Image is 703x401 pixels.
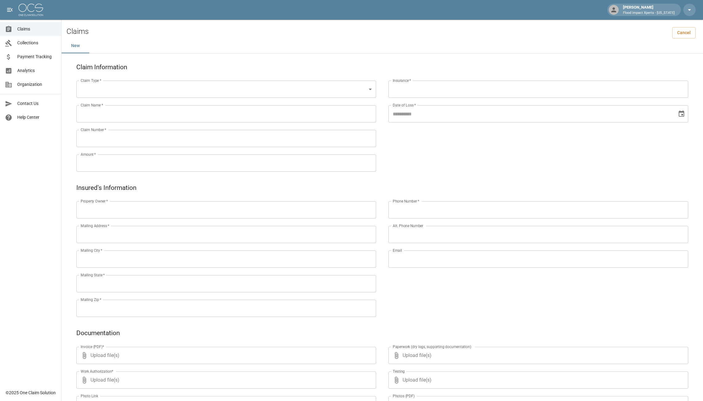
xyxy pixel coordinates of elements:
[17,54,56,60] span: Payment Tracking
[675,108,688,120] button: Choose date
[17,114,56,121] span: Help Center
[17,40,56,46] span: Collections
[17,67,56,74] span: Analytics
[17,81,56,88] span: Organization
[393,344,471,349] label: Paperwork (dry logs, supporting documentation)
[623,10,675,16] p: Flood Impact Xperts - [US_STATE]
[403,347,672,364] span: Upload file(s)
[17,26,56,32] span: Claims
[62,38,703,53] div: dynamic tabs
[81,223,109,228] label: Mailing Address
[81,297,102,302] label: Mailing Zip
[81,369,114,374] label: Work Authorization*
[81,344,104,349] label: Invoice (PDF)*
[81,393,98,399] label: Photo Link
[81,102,103,108] label: Claim Name
[621,4,677,15] div: [PERSON_NAME]
[81,248,102,253] label: Mailing City
[6,390,56,396] div: © 2025 One Claim Solution
[393,78,411,83] label: Insurance
[393,393,415,399] label: Photos (PDF)
[62,38,89,53] button: New
[66,27,89,36] h2: Claims
[18,4,43,16] img: ocs-logo-white-transparent.png
[393,102,416,108] label: Date of Loss
[393,369,405,374] label: Testing
[81,198,108,204] label: Property Owner
[403,371,672,389] span: Upload file(s)
[81,127,106,132] label: Claim Number
[4,4,16,16] button: open drawer
[81,272,105,278] label: Mailing State
[90,371,360,389] span: Upload file(s)
[17,100,56,107] span: Contact Us
[81,78,101,83] label: Claim Type
[90,347,360,364] span: Upload file(s)
[393,223,423,228] label: Alt. Phone Number
[672,27,696,38] a: Cancel
[81,152,96,157] label: Amount
[393,248,402,253] label: Email
[393,198,419,204] label: Phone Number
